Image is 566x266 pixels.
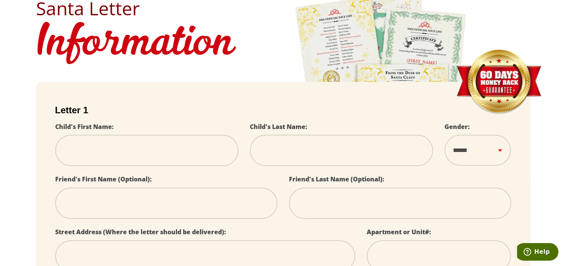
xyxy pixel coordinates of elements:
[456,49,542,115] img: Money Back Guarantee
[517,243,558,262] iframe: Opens a widget where you can find more information
[55,122,114,131] label: Child's First Name:
[445,122,470,131] label: Gender:
[36,18,530,70] h1: Information
[55,175,152,183] label: Friend's First Name (Optional):
[367,228,431,236] label: Apartment or Unit#:
[55,105,511,116] h2: Letter 1
[289,175,384,183] label: Friend's Last Name (Optional):
[55,228,226,236] label: Street Address (Where the letter should be delivered):
[250,122,307,131] label: Child's Last Name:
